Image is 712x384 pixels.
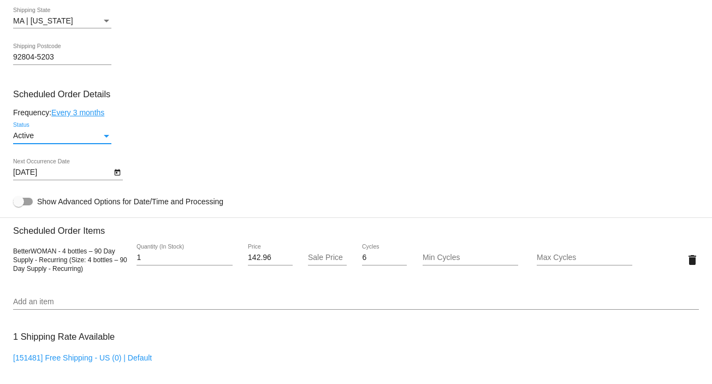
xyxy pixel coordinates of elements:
h3: Scheduled Order Details [13,89,699,99]
span: Active [13,131,34,140]
span: MA | [US_STATE] [13,16,73,25]
span: BetterWOMAN - 4 bottles – 90 Day Supply - Recurring (Size: 4 bottles – 90 Day Supply - Recurring) [13,247,127,273]
input: Max Cycles [537,253,632,262]
input: Next Occurrence Date [13,168,111,177]
input: Add an item [13,298,699,306]
a: Every 3 months [51,108,104,117]
input: Shipping Postcode [13,53,111,62]
span: Show Advanced Options for Date/Time and Processing [37,196,223,207]
h3: Scheduled Order Items [13,217,699,236]
input: Min Cycles [423,253,518,262]
input: Cycles [362,253,407,262]
mat-select: Status [13,132,111,140]
button: Open calendar [111,166,123,178]
mat-select: Shipping State [13,17,111,26]
mat-icon: delete [686,253,699,267]
a: [151481] Free Shipping - US (0) | Default [13,353,152,362]
input: Quantity (In Stock) [137,253,232,262]
input: Sale Price [308,253,346,262]
div: Frequency: [13,108,699,117]
h3: 1 Shipping Rate Available [13,325,115,348]
input: Price [248,253,293,262]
